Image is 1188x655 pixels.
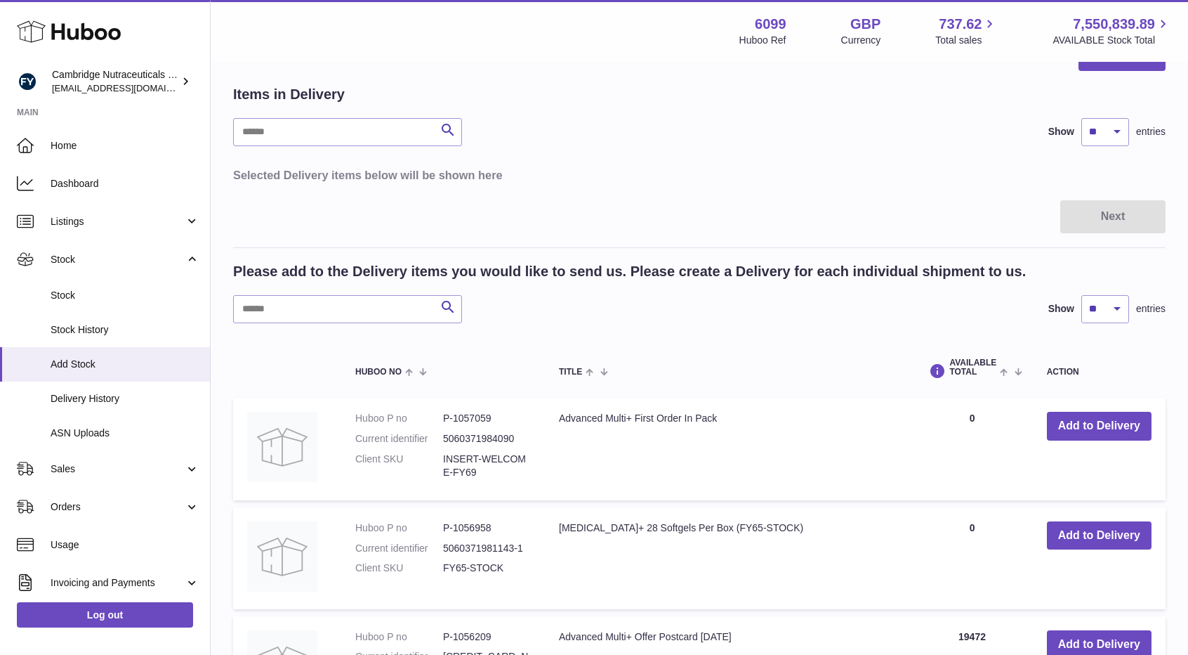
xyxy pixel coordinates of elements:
span: 7,550,839.89 [1073,15,1155,34]
a: 737.62 Total sales [935,15,998,47]
span: Sales [51,462,185,476]
span: Dashboard [51,177,199,190]
span: [EMAIL_ADDRESS][DOMAIN_NAME] [52,82,206,93]
span: 737.62 [939,15,982,34]
strong: GBP [850,15,880,34]
span: Total sales [935,34,998,47]
span: Invoicing and Payments [51,576,185,590]
dt: Huboo P no [355,630,443,644]
dd: P-1056209 [443,630,531,644]
span: Usage [51,538,199,552]
a: 7,550,839.89 AVAILABLE Stock Total [1052,15,1171,47]
a: Log out [17,602,193,628]
span: Delivery History [51,392,199,406]
div: Currency [841,34,881,47]
span: AVAILABLE Stock Total [1052,34,1171,47]
span: Add Stock [51,358,199,371]
span: Home [51,139,199,153]
span: Stock History [51,323,199,337]
div: Cambridge Nutraceuticals Ltd [52,68,178,95]
span: Orders [51,500,185,514]
span: Listings [51,215,185,228]
strong: 6099 [755,15,786,34]
div: Huboo Ref [739,34,786,47]
span: Stock [51,289,199,302]
span: Stock [51,253,185,266]
img: huboo@camnutra.com [17,71,38,92]
span: ASN Uploads [51,427,199,440]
